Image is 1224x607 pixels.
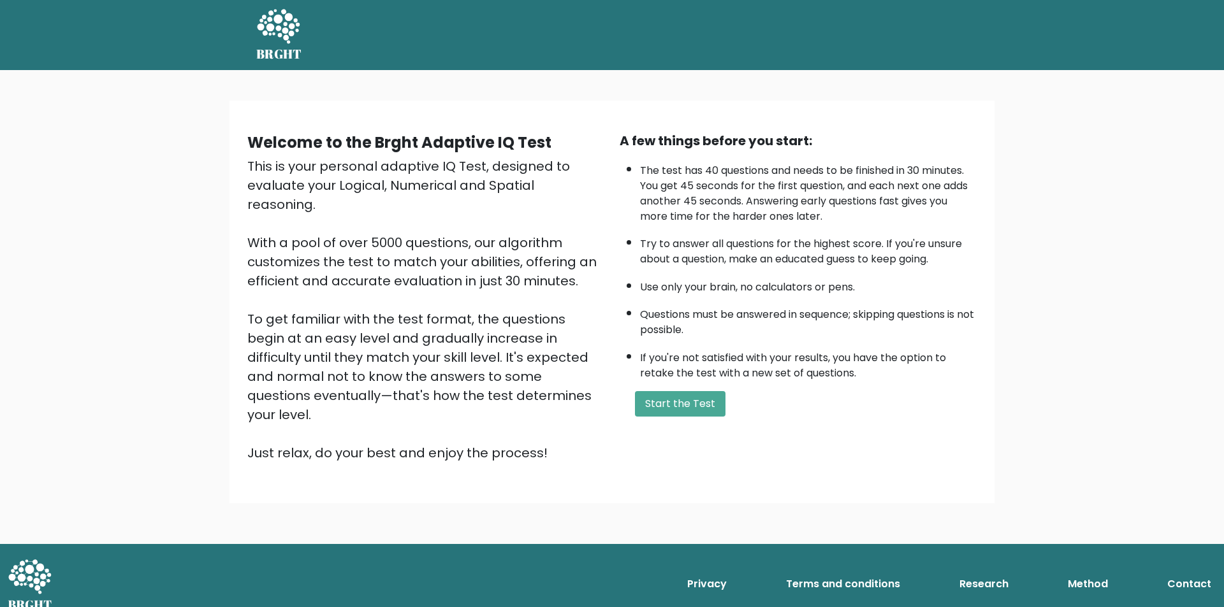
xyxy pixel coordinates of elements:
[640,230,977,267] li: Try to answer all questions for the highest score. If you're unsure about a question, make an edu...
[954,571,1014,597] a: Research
[256,5,302,65] a: BRGHT
[256,46,302,62] h5: BRGHT
[247,132,551,153] b: Welcome to the Brght Adaptive IQ Test
[1162,571,1216,597] a: Contact
[682,571,732,597] a: Privacy
[640,273,977,295] li: Use only your brain, no calculators or pens.
[640,344,977,381] li: If you're not satisfied with your results, you have the option to retake the test with a new set ...
[620,131,977,150] div: A few things before you start:
[1063,571,1113,597] a: Method
[635,391,725,417] button: Start the Test
[247,157,604,462] div: This is your personal adaptive IQ Test, designed to evaluate your Logical, Numerical and Spatial ...
[640,157,977,224] li: The test has 40 questions and needs to be finished in 30 minutes. You get 45 seconds for the firs...
[640,301,977,338] li: Questions must be answered in sequence; skipping questions is not possible.
[781,571,905,597] a: Terms and conditions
